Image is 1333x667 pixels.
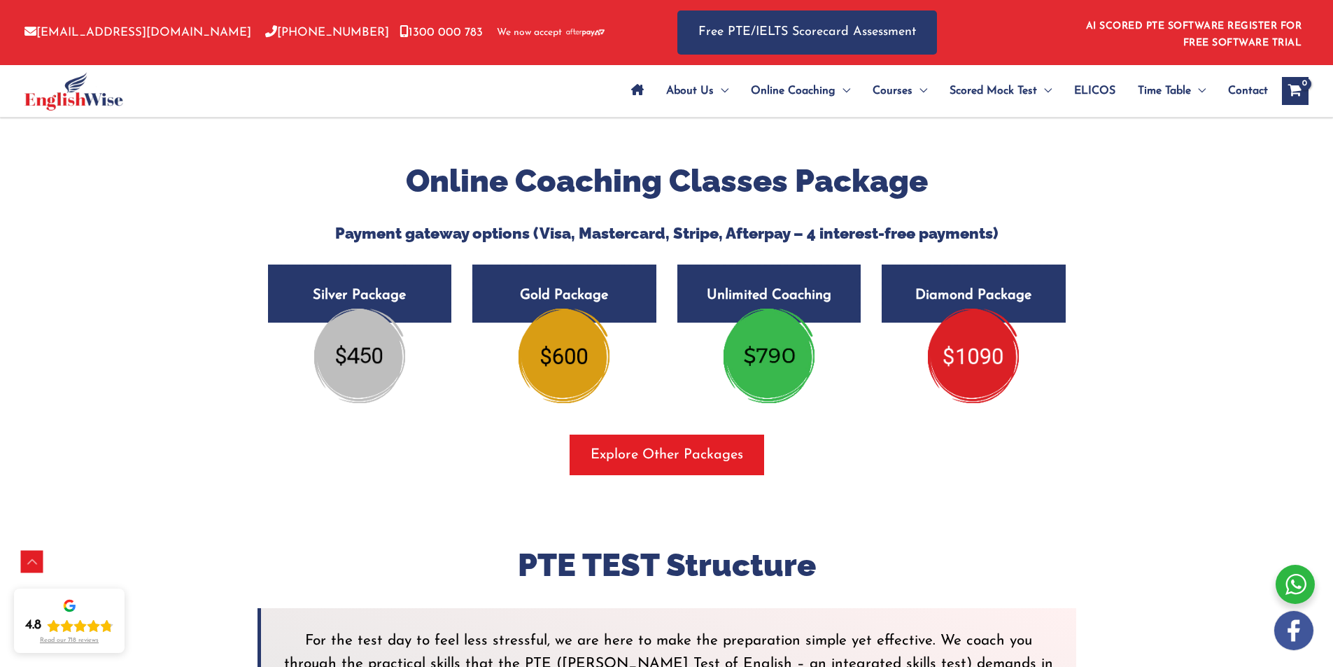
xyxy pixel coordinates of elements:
[566,29,605,36] img: Afterpay-Logo
[714,66,728,115] span: Menu Toggle
[620,66,1268,115] nav: Site Navigation: Main Menu
[938,66,1063,115] a: Scored Mock TestMenu Toggle
[519,309,609,402] img: gold
[268,265,452,369] a: Silver Package
[1063,66,1127,115] a: ELICOS
[258,545,1076,587] h2: PTE TEST Structure
[1037,66,1052,115] span: Menu Toggle
[258,161,1076,202] h2: Online Coaching Classes Package
[268,265,452,323] h5: Silver Package
[912,66,927,115] span: Menu Toggle
[40,637,99,645] div: Read our 718 reviews
[677,10,937,55] a: Free PTE/IELTS Scorecard Assessment
[24,72,123,111] img: cropped-ew-logo
[677,265,861,323] h5: Unlimited Coaching
[1228,66,1268,115] span: Contact
[570,435,764,475] button: Explore Other Packages
[472,265,656,323] h5: Gold Package
[400,27,483,38] a: 1300 000 783
[497,26,562,40] span: We now accept
[655,66,740,115] a: About UsMenu Toggle
[666,66,714,115] span: About Us
[861,66,938,115] a: CoursesMenu Toggle
[1217,66,1268,115] a: Contact
[1274,611,1313,650] img: white-facebook.png
[1191,66,1206,115] span: Menu Toggle
[591,445,743,465] span: Explore Other Packages
[1127,66,1217,115] a: Time TableMenu Toggle
[1078,10,1309,55] aside: Header Widget 1
[928,309,1019,402] img: diamond-pte-package
[265,27,389,38] a: [PHONE_NUMBER]
[835,66,850,115] span: Menu Toggle
[1138,66,1191,115] span: Time Table
[25,617,41,634] div: 4.8
[873,66,912,115] span: Courses
[24,27,251,38] a: [EMAIL_ADDRESS][DOMAIN_NAME]
[751,66,835,115] span: Online Coaching
[950,66,1037,115] span: Scored Mock Test
[314,309,405,402] img: updatedsilver-package450
[25,617,113,634] div: Rating: 4.8 out of 5
[258,224,1076,242] h5: Payment gateway options (Visa, Mastercard, Stripe, Afterpay – 4 interest-free payments)
[882,265,1066,369] a: Diamond Package
[724,309,814,402] img: updatedsilver-package450
[1282,77,1309,105] a: View Shopping Cart, empty
[1074,66,1115,115] span: ELICOS
[882,265,1066,323] h5: Diamond Package
[677,265,861,369] a: Unlimited Coaching
[1086,21,1302,48] a: AI SCORED PTE SOFTWARE REGISTER FOR FREE SOFTWARE TRIAL
[472,265,656,369] a: Gold Package
[740,66,861,115] a: Online CoachingMenu Toggle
